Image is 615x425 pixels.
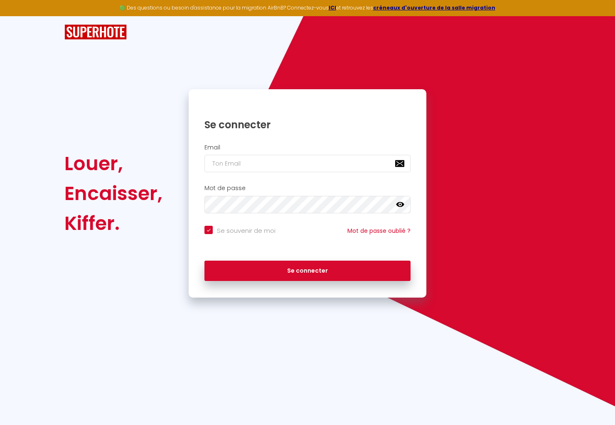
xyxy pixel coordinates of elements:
[64,178,162,208] div: Encaisser,
[329,4,336,11] a: ICI
[204,185,411,192] h2: Mot de passe
[204,118,411,131] h1: Se connecter
[204,144,411,151] h2: Email
[64,208,162,238] div: Kiffer.
[347,227,411,235] a: Mot de passe oublié ?
[373,4,495,11] a: créneaux d'ouverture de la salle migration
[204,261,411,281] button: Se connecter
[64,149,162,178] div: Louer,
[204,155,411,172] input: Ton Email
[64,24,127,40] img: SuperHote logo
